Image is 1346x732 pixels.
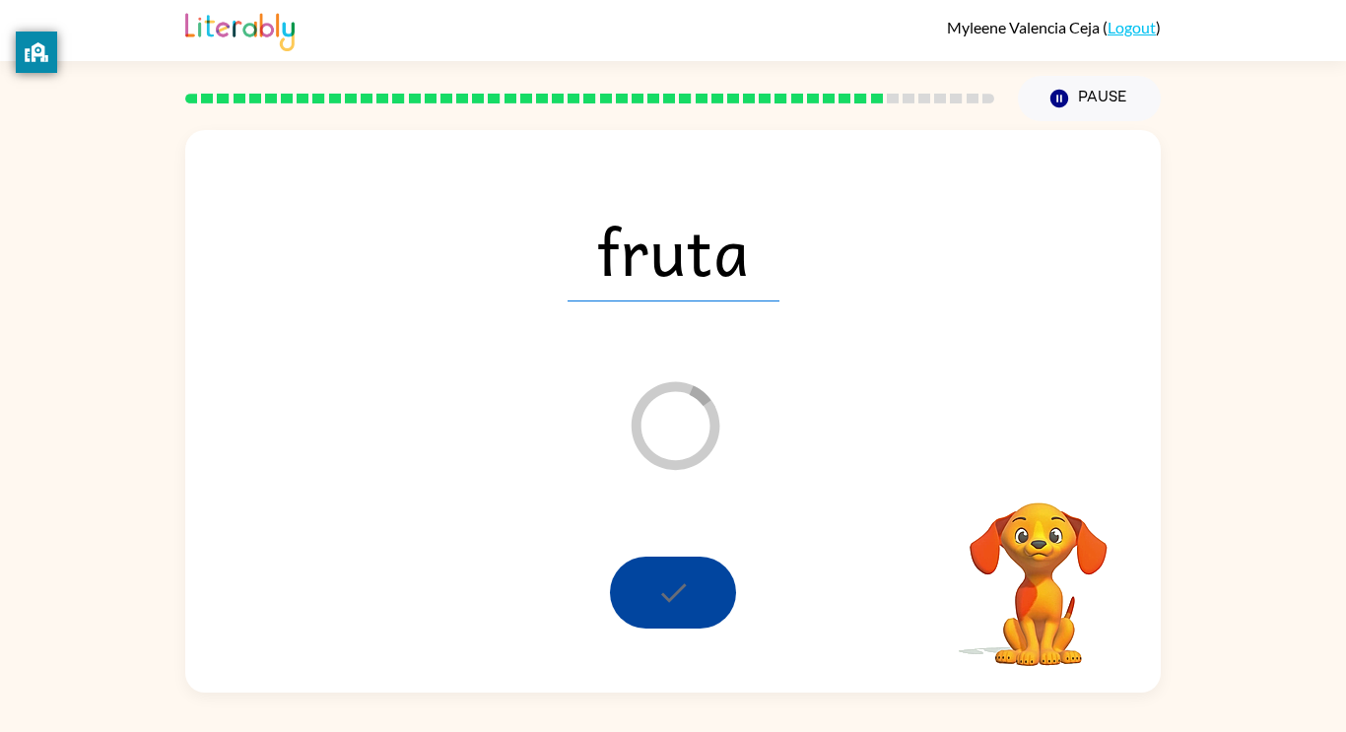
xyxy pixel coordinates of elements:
span: fruta [568,199,779,301]
a: Logout [1108,18,1156,36]
button: Pause [1018,76,1161,121]
div: ( ) [947,18,1161,36]
img: Literably [185,8,295,51]
button: privacy banner [16,32,57,73]
span: Myleene Valencia Ceja [947,18,1103,36]
video: Your browser must support playing .mp4 files to use Literably. Please try using another browser. [940,472,1137,669]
